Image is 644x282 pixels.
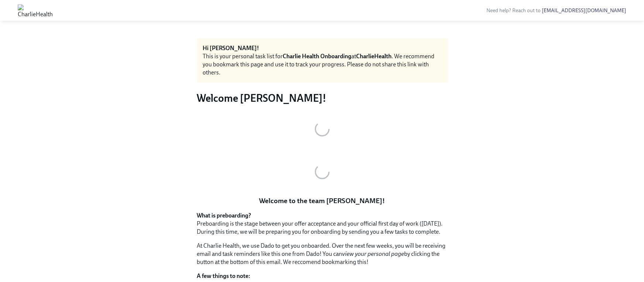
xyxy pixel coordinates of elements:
p: Preboarding is the stage between your offer acceptance and your official first day of work ([DATE... [197,212,448,236]
strong: What is preboarding? [197,212,251,219]
button: Zoom image [197,153,448,190]
span: Need help? Reach out to [486,7,626,14]
p: At Charlie Health, we use Dado to get you onboarded. Over the next few weeks, you will be receivi... [197,242,448,266]
button: Zoom image [197,111,448,147]
img: CharlieHealth [18,4,53,16]
h3: Welcome [PERSON_NAME]! [197,91,448,105]
div: This is your personal task list for at . We recommend you bookmark this page and use it to track ... [203,52,442,77]
strong: Welcome to the team [PERSON_NAME]! [259,196,385,205]
a: [EMAIL_ADDRESS][DOMAIN_NAME] [542,7,626,14]
strong: Hi [PERSON_NAME]! [203,45,259,52]
em: view your personal page [342,250,404,257]
strong: CharlieHealth [356,53,392,60]
strong: Charlie Health Onboarding [283,53,351,60]
strong: A few things to note: [197,272,250,279]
